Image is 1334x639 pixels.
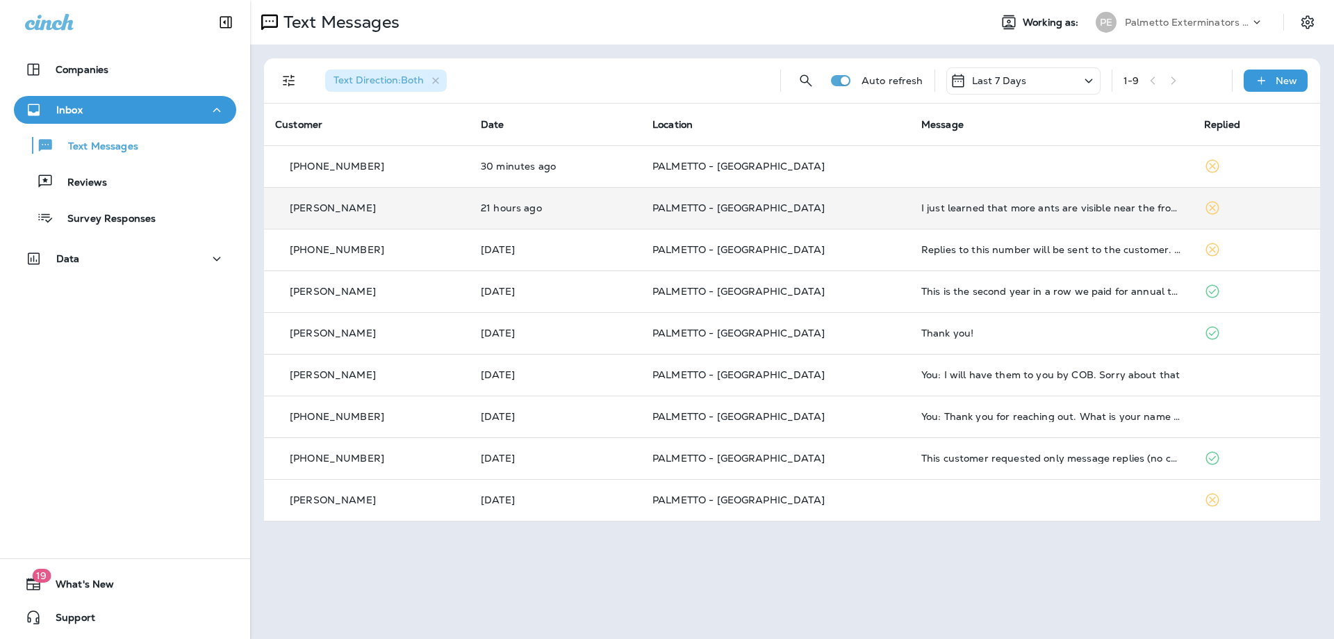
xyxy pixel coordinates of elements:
[14,203,236,232] button: Survey Responses
[14,96,236,124] button: Inbox
[921,327,1182,339] div: Thank you!
[921,286,1182,297] div: This is the second year in a row we paid for annual termite inspection and not a word as to when ...
[481,202,630,213] p: Sep 7, 2025 01:58 PM
[290,369,376,380] p: [PERSON_NAME]
[333,74,424,86] span: Text Direction : Both
[53,213,156,226] p: Survey Responses
[290,327,376,339] p: [PERSON_NAME]
[325,70,447,92] div: Text Direction:Both
[481,453,630,464] p: Sep 3, 2025 10:05 AM
[652,202,825,214] span: PALMETTO - [GEOGRAPHIC_DATA]
[1276,75,1297,86] p: New
[1123,75,1139,86] div: 1 - 9
[1204,118,1240,131] span: Replied
[53,177,107,190] p: Reviews
[862,75,923,86] p: Auto refresh
[14,570,236,598] button: 19What's New
[652,369,825,381] span: PALMETTO - [GEOGRAPHIC_DATA]
[481,411,630,422] p: Sep 3, 2025 11:32 AM
[792,67,820,95] button: Search Messages
[56,253,80,264] p: Data
[14,56,236,83] button: Companies
[921,411,1182,422] div: You: Thank you for reaching out. What is your name and best number to reach you?
[1023,17,1082,29] span: Working as:
[481,494,630,505] p: Sep 2, 2025 11:31 AM
[290,453,384,464] p: [PHONE_NUMBER]
[275,67,303,95] button: Filters
[1125,17,1250,28] p: Palmetto Exterminators LLC
[56,64,108,75] p: Companies
[481,244,630,255] p: Sep 5, 2025 10:25 AM
[481,286,630,297] p: Sep 4, 2025 06:19 PM
[14,245,236,273] button: Data
[481,327,630,339] p: Sep 3, 2025 05:43 PM
[652,243,825,256] span: PALMETTO - [GEOGRAPHIC_DATA]
[481,161,630,172] p: Sep 8, 2025 11:10 AM
[56,104,83,115] p: Inbox
[32,569,51,583] span: 19
[921,369,1182,380] div: You: I will have them to you by COB. Sorry about that
[42,612,95,629] span: Support
[290,161,384,172] p: [PHONE_NUMBER]
[290,286,376,297] p: [PERSON_NAME]
[290,494,376,505] p: [PERSON_NAME]
[14,131,236,160] button: Text Messages
[652,160,825,172] span: PALMETTO - [GEOGRAPHIC_DATA]
[921,118,964,131] span: Message
[652,327,825,339] span: PALMETTO - [GEOGRAPHIC_DATA]
[1295,10,1320,35] button: Settings
[275,118,322,131] span: Customer
[652,494,825,506] span: PALMETTO - [GEOGRAPHIC_DATA]
[290,411,384,422] p: [PHONE_NUMBER]
[652,410,825,423] span: PALMETTO - [GEOGRAPHIC_DATA]
[481,369,630,380] p: Sep 3, 2025 01:50 PM
[14,604,236,631] button: Support
[14,167,236,196] button: Reviews
[921,244,1182,255] div: Replies to this number will be sent to the customer. You can also choose to call the customer thr...
[972,75,1027,86] p: Last 7 Days
[290,202,376,213] p: [PERSON_NAME]
[921,453,1182,464] div: This customer requested only message replies (no calls). Reply here or respond via your LSA dashb...
[652,118,693,131] span: Location
[921,202,1182,213] div: I just learned that more ants are visible near the front and back patios and along one of our fen...
[42,579,114,595] span: What's New
[278,12,400,33] p: Text Messages
[290,244,384,255] p: [PHONE_NUMBER]
[206,8,245,36] button: Collapse Sidebar
[1096,12,1117,33] div: PE
[481,118,504,131] span: Date
[652,285,825,298] span: PALMETTO - [GEOGRAPHIC_DATA]
[652,452,825,464] span: PALMETTO - [GEOGRAPHIC_DATA]
[54,140,138,154] p: Text Messages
